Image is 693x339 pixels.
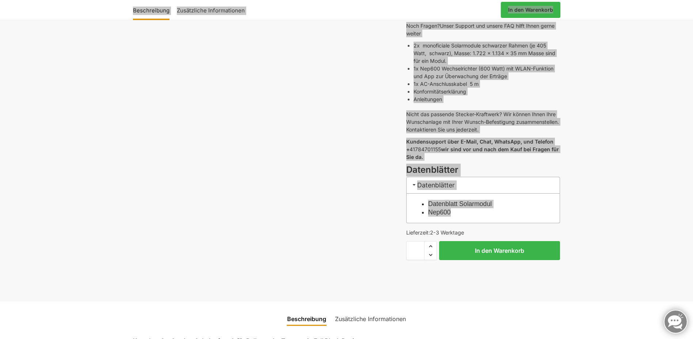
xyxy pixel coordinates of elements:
[501,2,560,18] a: In den Warenkorb
[414,65,560,80] li: 1x Nep600 Wechselrichter (600 Watt) mit WLAN-Funktion und App zur Überwachung der Erträge
[406,177,560,193] h3: Datenblätter
[406,138,553,152] strong: Kundensupport über E-Mail, Chat, WhatsApp, und Telefon +
[406,164,560,176] h3: Datenblätter
[283,310,331,328] a: Beschreibung
[428,200,492,207] a: Datenblatt Solarmodul
[414,88,560,95] li: Konformitätserklärung
[406,22,560,37] p: Noch Fragen?
[439,241,560,260] button: In den Warenkorb
[414,95,560,103] li: Anleitungen
[406,146,559,160] strong: wir sind vor und nach dem Kauf bei Fragen für Sie da.
[424,241,437,251] span: Increase quantity
[173,1,248,19] a: Zusätzliche Informationen
[406,138,560,161] p: 41784701155
[414,42,560,65] li: 2x monoficiale Solarmodule schwarzer Rahmen (je 405 Watt, schwarz), Masse: 1.722 x 1.134 x 35 mm ...
[405,264,561,285] iframe: Sicherer Rahmen für schnelle Bezahlvorgänge
[406,110,560,133] p: Nicht das passende Stecker-Kraftwerk? Wir können Ihnen Ihre Wunschanlage mit Ihrer Wunsch-Befesti...
[406,241,424,260] input: Produktmenge
[406,23,555,37] a: Unser Support und unsere FAQ hilft Ihnen gerne weiter
[133,1,173,19] a: Beschreibung
[428,209,451,216] a: Nep600
[414,80,560,88] li: 1x AC-Anschlusskabel 5 m
[424,250,437,260] span: Reduce quantity
[331,310,410,328] a: Zusätzliche Informationen
[406,229,464,236] span: Lieferzeit:
[430,229,464,236] span: 2-3 Werktage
